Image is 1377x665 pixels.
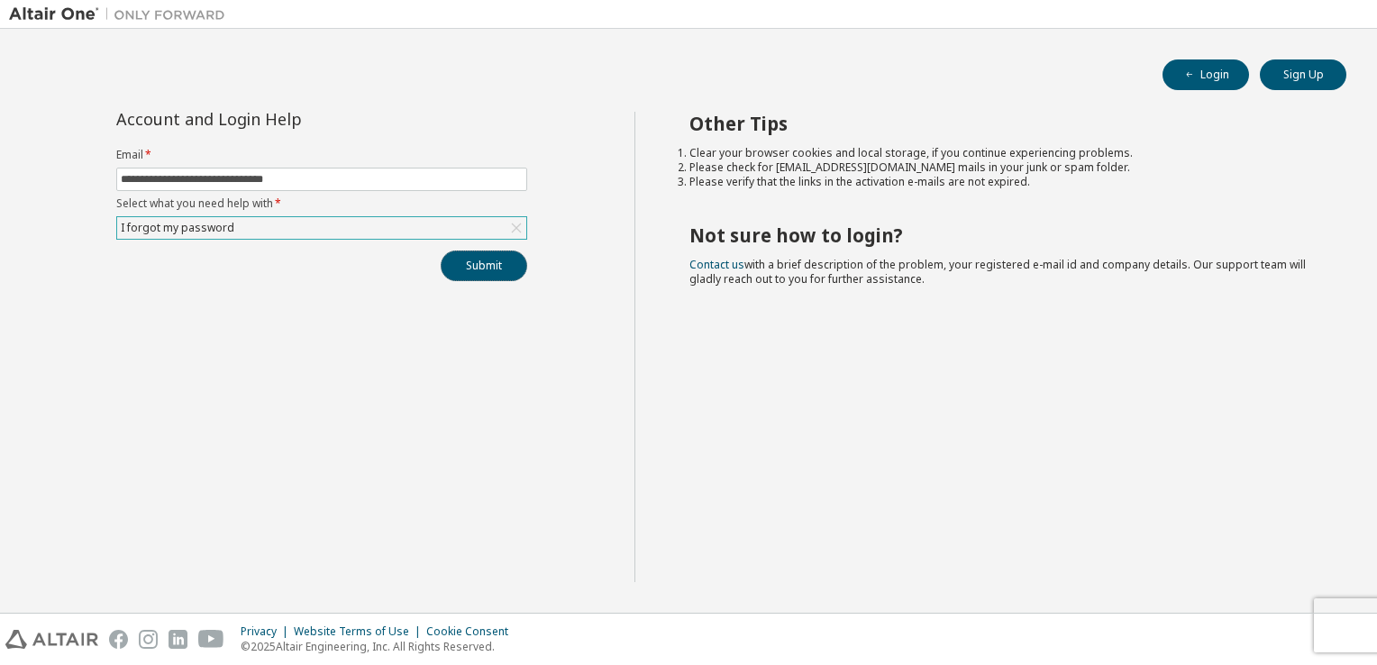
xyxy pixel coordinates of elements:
[689,257,744,272] a: Contact us
[5,630,98,649] img: altair_logo.svg
[426,624,519,639] div: Cookie Consent
[117,217,526,239] div: I forgot my password
[116,112,445,126] div: Account and Login Help
[198,630,224,649] img: youtube.svg
[689,175,1315,189] li: Please verify that the links in the activation e-mails are not expired.
[109,630,128,649] img: facebook.svg
[689,146,1315,160] li: Clear your browser cookies and local storage, if you continue experiencing problems.
[1260,59,1346,90] button: Sign Up
[118,218,237,238] div: I forgot my password
[441,251,527,281] button: Submit
[689,160,1315,175] li: Please check for [EMAIL_ADDRESS][DOMAIN_NAME] mails in your junk or spam folder.
[116,148,527,162] label: Email
[139,630,158,649] img: instagram.svg
[294,624,426,639] div: Website Terms of Use
[689,257,1306,287] span: with a brief description of the problem, your registered e-mail id and company details. Our suppo...
[689,112,1315,135] h2: Other Tips
[116,196,527,211] label: Select what you need help with
[169,630,187,649] img: linkedin.svg
[241,624,294,639] div: Privacy
[689,223,1315,247] h2: Not sure how to login?
[9,5,234,23] img: Altair One
[1163,59,1249,90] button: Login
[241,639,519,654] p: © 2025 Altair Engineering, Inc. All Rights Reserved.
